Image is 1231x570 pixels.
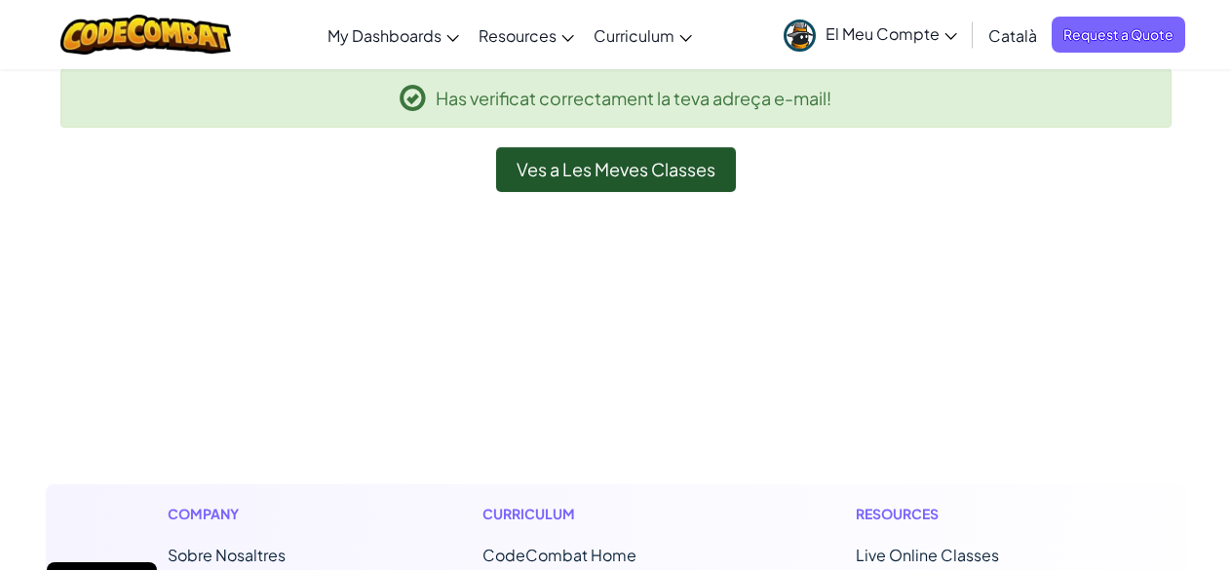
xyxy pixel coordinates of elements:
[318,9,469,61] a: My Dashboards
[1052,17,1185,53] a: Request a Quote
[856,504,1063,524] h1: Resources
[988,25,1037,46] span: Català
[469,9,584,61] a: Resources
[496,147,736,192] a: Ves a Les Meves Classes
[584,9,702,61] a: Curriculum
[517,158,715,180] span: Ves a Les Meves Classes
[168,545,286,565] a: Sobre Nosaltres
[60,15,231,55] img: CodeCombat logo
[856,545,999,565] a: Live Online Classes
[327,25,442,46] span: My Dashboards
[168,504,345,524] h1: Company
[482,504,718,524] h1: Curriculum
[479,25,557,46] span: Resources
[784,19,816,52] img: avatar
[594,25,674,46] span: Curriculum
[482,545,636,565] span: CodeCombat Home
[436,84,831,112] span: Has verificat correctament la teva adreça e-mail!
[826,23,957,44] span: El Meu Compte
[979,9,1047,61] a: Català
[774,4,967,65] a: El Meu Compte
